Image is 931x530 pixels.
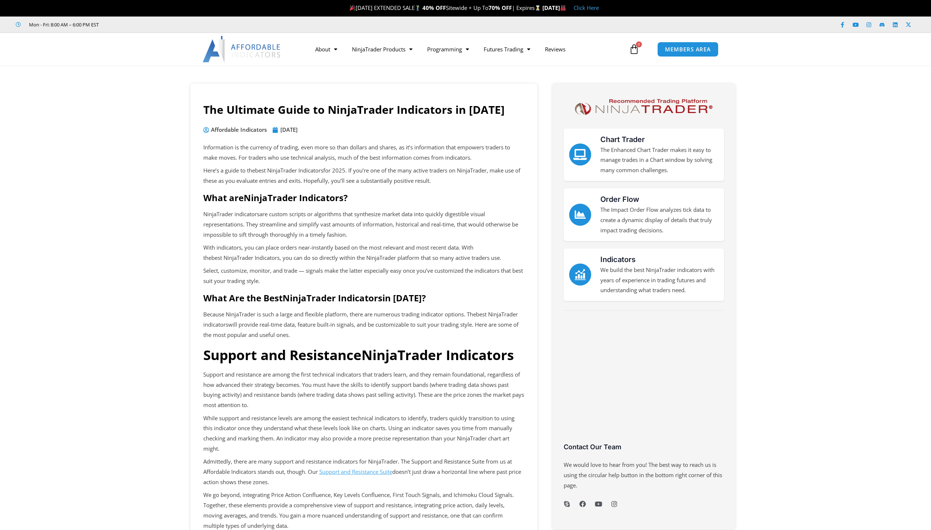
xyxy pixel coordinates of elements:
a: About [308,41,345,58]
iframe: Customer reviews powered by Trustpilot [564,320,724,448]
nav: Menu [308,41,627,58]
h3: Support and Resistance [203,346,524,364]
p: Support and resistance are among the first technical indicators that traders learn, and they rema... [203,370,524,410]
a: Reviews [538,41,573,58]
span: [DATE] EXTENDED SALE Sitewide + Up To | Expires [348,4,542,11]
p: While support and resistance levels are among the easiest technical indicators to identify, trade... [203,413,524,454]
h2: What are ? [203,192,524,203]
span: NinjaTrader Indicators [244,192,343,204]
p: Because NinjaTrader is such a large and flexible platform, there are numerous trading indicator o... [203,309,524,340]
img: 🏭 [560,5,566,11]
a: Futures Trading [476,41,538,58]
img: LogoAI | Affordable Indicators – NinjaTrader [203,36,281,62]
span: Mon - Fri: 8:00 AM – 6:00 PM EST [27,20,99,29]
p: Information is the currency of trading, even more so than dollars and shares, as it’s information... [203,142,524,163]
p: Admittedly, there are many support and resistance indicators for NinjaTrader. The Support and Res... [203,457,524,487]
a: Order Flow [569,204,591,226]
span: best NinjaTrader Indicators [211,254,280,261]
a: NinjaTrader Products [345,41,420,58]
a: Indicators [600,255,636,264]
h3: Contact Our Team [564,443,724,451]
time: [DATE] [280,126,298,133]
img: 🏌️‍♂️ [415,5,421,11]
a: Programming [420,41,476,58]
span: best NinjaTrader Indicators [255,167,323,174]
a: 0 [618,39,650,60]
p: We build the best NinjaTrader indicators with years of experience in trading futures and understa... [600,265,719,296]
a: Chart Trader [569,144,591,166]
span: Affordable Indicators [209,125,267,135]
p: We would love to hear from you! The best way to reach us is using the circular help button in the... [564,460,724,491]
a: Order Flow [600,195,639,204]
a: Click Here [574,4,599,11]
p: are custom scripts or algorithms that synthesize market data into quickly digestible visual repre... [203,209,524,240]
span: 0 [636,41,642,47]
span: best NinjaTrader indicators [203,311,518,328]
strong: 70% OFF [488,4,512,11]
p: Here’s a guide to the for 2025. If you’re one of the many active traders on NinjaTrader, make use... [203,166,524,186]
img: 🎉 [350,5,355,11]
a: Chart Trader [600,135,645,144]
h2: What Are the Best in [DATE]? [203,292,524,304]
u: Support and Resistance Suite [319,468,392,475]
iframe: Customer reviews powered by Trustpilot [109,21,219,28]
a: MEMBERS AREA [657,42,719,57]
strong: 40% OFF [422,4,446,11]
p: The Impact Order Flow analyzes tick data to create a dynamic display of details that truly impact... [600,205,719,236]
span: NinjaTrader Indicators [283,292,382,304]
span: NinjaTrader indicators [203,210,259,218]
p: The Enhanced Chart Trader makes it easy to manage trades in a Chart window by solving many common... [600,145,719,176]
h1: The Ultimate Guide to NinjaTrader Indicators in [DATE] [203,102,524,117]
span: NinjaTrader Indicators [361,345,514,364]
img: ⌛ [535,5,541,11]
a: Indicators [569,264,591,286]
strong: [DATE] [542,4,566,11]
span: MEMBERS AREA [665,47,711,52]
img: NinjaTrader Logo | Affordable Indicators – NinjaTrader [571,97,716,117]
p: With indicators, you can place orders near-instantly based on the most relevant and most recent d... [203,243,524,263]
a: Support and Resistance Suite [318,468,392,475]
p: Select, customize, monitor, and trade — signals make the latter especially easy once you’ve custo... [203,266,524,286]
